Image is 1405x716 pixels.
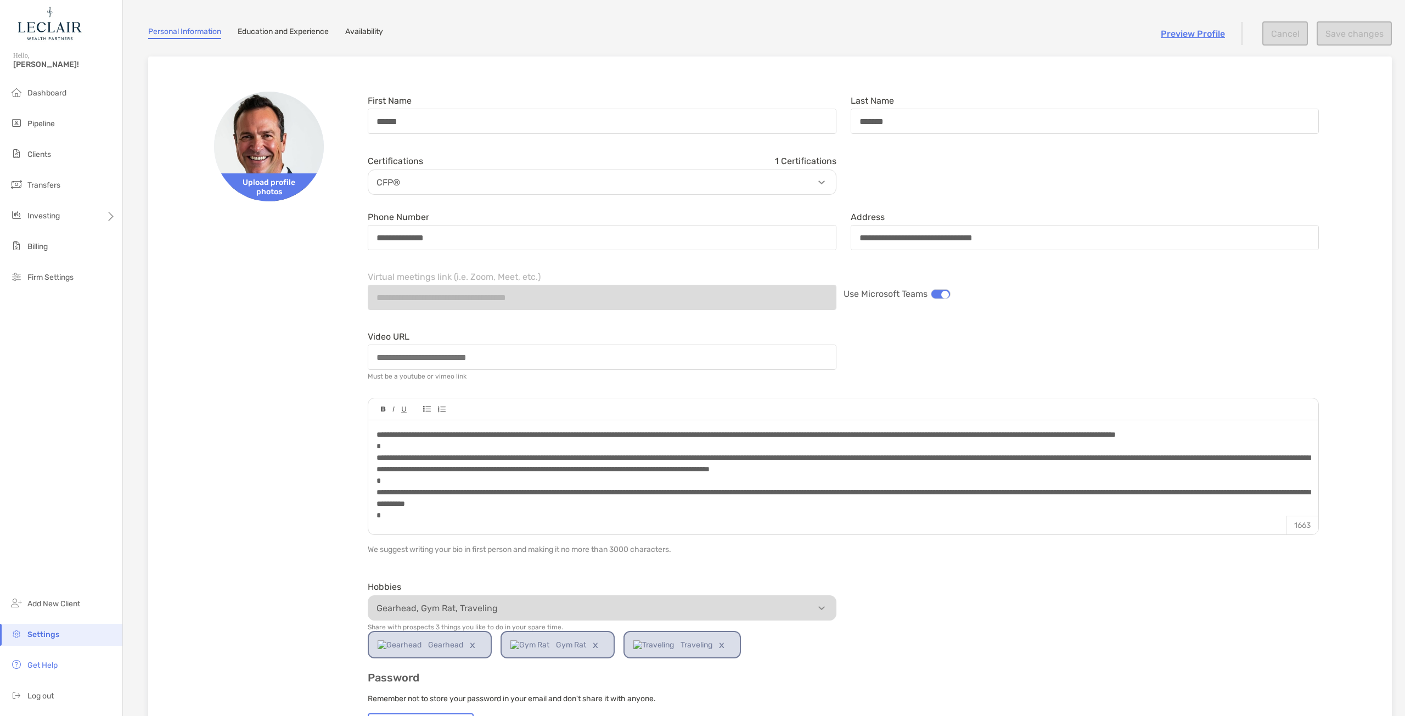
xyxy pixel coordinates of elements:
[510,633,549,657] img: Gym Rat
[27,630,59,639] span: Settings
[368,623,836,631] p: Share with prospects 3 things you like to do in your spare time.
[238,27,329,39] a: Education and Experience
[368,543,1319,556] p: We suggest writing your bio in first person and making it no more than 3000 characters.
[844,289,928,299] span: Use Microsoft Teams
[368,582,836,592] div: Hobbies
[10,208,23,222] img: investing icon
[27,211,60,221] span: Investing
[10,147,23,160] img: clients icon
[10,689,23,702] img: logout icon
[368,272,541,281] label: Virtual meetings link (i.e. Zoom, Meet, etc.)
[214,92,324,201] img: Avatar
[368,332,409,341] label: Video URL
[10,596,23,610] img: add_new_client icon
[681,633,712,657] span: Traveling
[10,658,23,671] img: get-help icon
[214,173,324,201] span: Upload profile photos
[27,599,80,608] span: Add New Client
[13,4,85,44] img: Zoe Logo
[368,156,836,166] div: Certifications
[13,60,116,69] span: [PERSON_NAME]!
[775,156,836,166] span: 1 Certifications
[27,691,54,701] span: Log out
[437,406,446,413] img: Editor control icon
[27,273,74,282] span: Firm Settings
[368,692,1319,706] p: Remember not to store your password in your email and don't share it with anyone.
[368,373,467,380] div: Must be a youtube or vimeo link
[633,633,674,657] img: Traveling
[1286,516,1318,534] p: 1663
[586,632,605,657] a: x
[392,407,395,412] img: Editor control icon
[428,633,463,657] span: Gearhead
[463,632,482,657] a: x
[27,181,60,190] span: Transfers
[345,27,383,39] a: Availability
[401,407,407,413] img: Editor control icon
[10,270,23,283] img: firm-settings icon
[368,672,1319,684] h3: Password
[10,86,23,99] img: dashboard icon
[851,212,885,222] label: Address
[851,96,894,105] label: Last Name
[378,633,421,657] img: Gearhead
[423,406,431,412] img: Editor control icon
[148,27,221,39] a: Personal Information
[10,239,23,252] img: billing icon
[371,176,839,189] p: CFP®
[10,116,23,129] img: pipeline icon
[27,88,66,98] span: Dashboard
[381,407,386,412] img: Editor control icon
[27,661,58,670] span: Get Help
[712,632,731,657] a: x
[371,601,839,615] p: Gearhead, Gym Rat, Traveling
[368,212,429,222] label: Phone Number
[10,178,23,191] img: transfers icon
[556,633,586,657] span: Gym Rat
[1161,29,1225,39] a: Preview Profile
[27,119,55,128] span: Pipeline
[368,96,412,105] label: First Name
[27,150,51,159] span: Clients
[27,242,48,251] span: Billing
[10,627,23,640] img: settings icon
